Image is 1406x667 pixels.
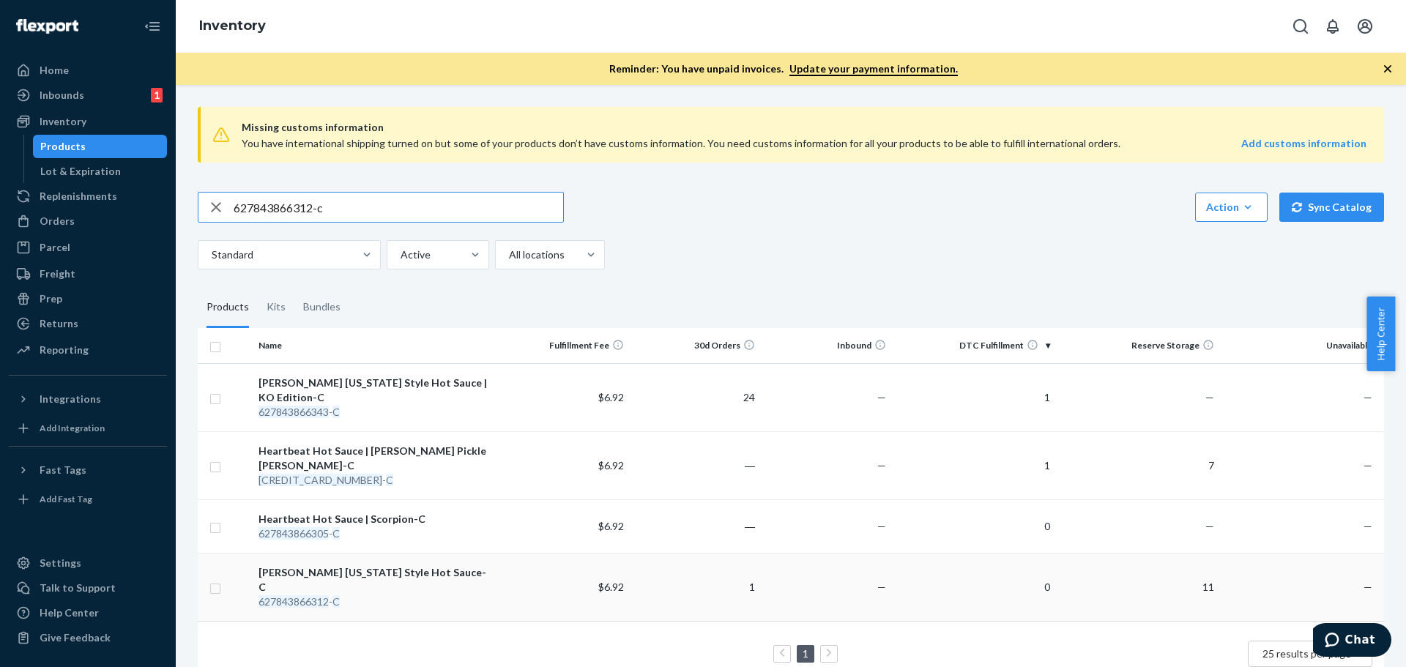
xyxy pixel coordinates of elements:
button: Open Search Box [1286,12,1315,41]
em: C [386,474,393,486]
div: - [258,473,493,488]
a: Settings [9,551,167,575]
span: — [877,520,886,532]
em: C [332,527,340,540]
iframe: Opens a widget where you can chat to one of our agents [1313,623,1391,660]
div: Reporting [40,343,89,357]
th: Fulfillment Fee [499,328,630,363]
td: 11 [1056,553,1220,621]
input: Standard [210,247,212,262]
a: Freight [9,262,167,286]
div: You have international shipping turned on but some of your products don’t have customs informatio... [242,136,1142,151]
td: 1 [892,431,1056,499]
th: DTC Fulfillment [892,328,1056,363]
div: Inbounds [40,88,84,103]
a: Prep [9,287,167,310]
span: 25 results per page [1262,647,1351,660]
div: Heartbeat Hot Sauce | Scorpion-C [258,512,493,526]
em: 627843866312 [258,595,329,608]
td: 0 [892,499,1056,553]
div: [PERSON_NAME] [US_STATE] Style Hot Sauce-C [258,565,493,595]
span: — [877,581,886,593]
div: Fast Tags [40,463,86,477]
a: Add Fast Tag [9,488,167,511]
a: Reporting [9,338,167,362]
span: — [1364,391,1372,403]
button: Talk to Support [9,576,167,600]
td: 24 [630,363,761,431]
div: - [258,526,493,541]
button: Fast Tags [9,458,167,482]
div: Heartbeat Hot Sauce | [PERSON_NAME] Pickle [PERSON_NAME]-C [258,444,493,473]
img: Flexport logo [16,19,78,34]
div: Help Center [40,605,99,620]
div: - [258,595,493,609]
a: Add Integration [9,417,167,440]
em: [CREDIT_CARD_NUMBER] [258,474,382,486]
span: $6.92 [598,459,624,472]
span: $6.92 [598,520,624,532]
a: Returns [9,312,167,335]
button: Integrations [9,387,167,411]
div: Products [207,287,249,328]
button: Action [1195,193,1268,222]
strong: Add customs information [1241,137,1366,149]
div: Inventory [40,114,86,129]
span: — [877,391,886,403]
div: Integrations [40,392,101,406]
a: Help Center [9,601,167,625]
span: — [1205,391,1214,403]
div: Give Feedback [40,630,111,645]
a: Page 1 is your current page [800,647,811,660]
span: — [1364,459,1372,472]
div: Returns [40,316,78,331]
div: Settings [40,556,81,570]
a: Inbounds1 [9,83,167,107]
div: Replenishments [40,189,117,204]
a: Update your payment information. [789,62,958,76]
span: — [1205,520,1214,532]
span: — [1364,581,1372,593]
em: 627843866343 [258,406,329,418]
span: $6.92 [598,581,624,593]
a: Parcel [9,236,167,259]
div: Prep [40,291,62,306]
div: Kits [267,287,286,328]
div: Home [40,63,69,78]
p: Reminder: You have unpaid invoices. [609,62,958,76]
button: Help Center [1366,297,1395,371]
div: Action [1206,200,1257,215]
span: — [1364,520,1372,532]
div: Orders [40,214,75,228]
button: Close Navigation [138,12,167,41]
button: Open account menu [1350,12,1380,41]
div: Add Integration [40,422,105,434]
em: C [332,595,340,608]
div: 1 [151,88,163,103]
div: [PERSON_NAME] [US_STATE] Style Hot Sauce | KO Edition-C [258,376,493,405]
th: Name [253,328,499,363]
ol: breadcrumbs [187,5,278,48]
th: Inbound [761,328,892,363]
div: Products [40,139,86,154]
a: Add customs information [1241,136,1366,151]
div: Parcel [40,240,70,255]
td: 1 [630,553,761,621]
a: Replenishments [9,185,167,208]
span: — [877,459,886,472]
a: Inventory [199,18,266,34]
button: Give Feedback [9,626,167,649]
div: Bundles [303,287,341,328]
td: ― [630,431,761,499]
span: $6.92 [598,391,624,403]
a: Inventory [9,110,167,133]
td: 1 [892,363,1056,431]
input: Search inventory by name or sku [234,193,563,222]
td: ― [630,499,761,553]
input: All locations [507,247,509,262]
div: Freight [40,267,75,281]
span: Missing customs information [242,119,1366,136]
input: Active [399,247,401,262]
